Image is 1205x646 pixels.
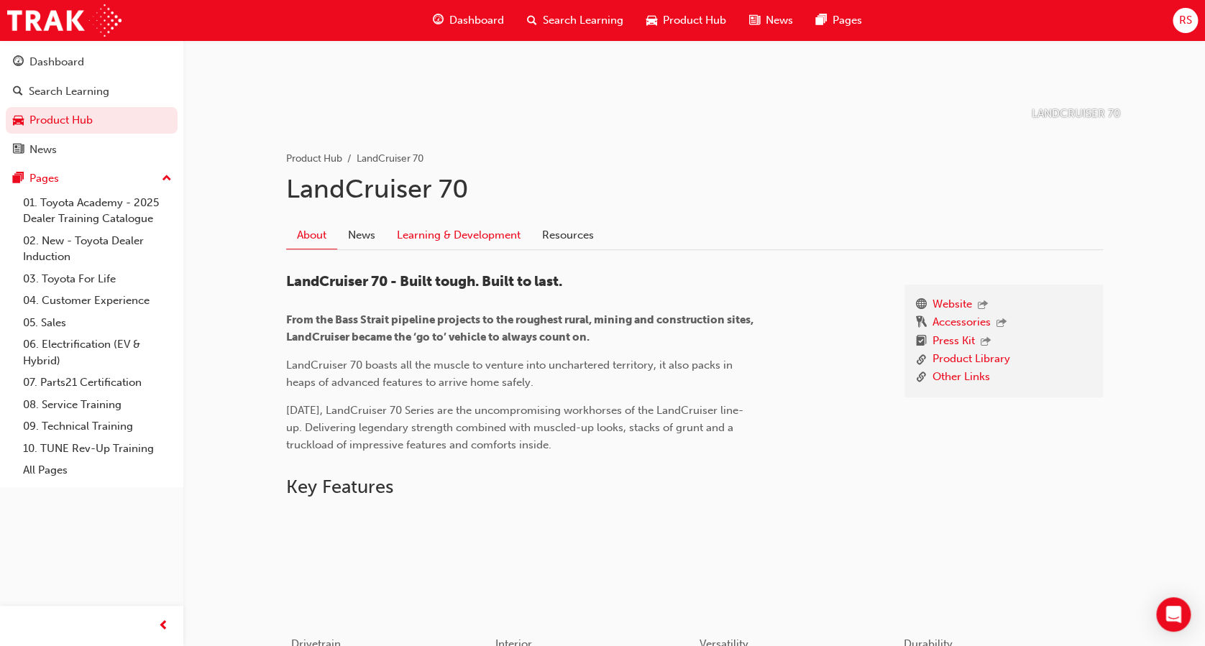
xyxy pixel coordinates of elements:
[17,438,178,460] a: 10. TUNE Rev-Up Training
[933,351,1010,369] a: Product Library
[635,6,738,35] a: car-iconProduct Hub
[17,333,178,372] a: 06. Electrification (EV & Hybrid)
[337,221,386,249] a: News
[1156,597,1191,632] div: Open Intercom Messenger
[981,336,991,349] span: outbound-icon
[7,4,122,37] img: Trak
[6,46,178,165] button: DashboardSearch LearningProduct HubNews
[17,290,178,312] a: 04. Customer Experience
[29,170,59,187] div: Pages
[29,54,84,70] div: Dashboard
[17,230,178,268] a: 02. New - Toyota Dealer Induction
[646,11,657,29] span: car-icon
[916,369,927,387] span: link-icon
[286,404,743,451] span: [DATE], LandCruiser 70 Series are the uncompromising workhorses of the LandCruiser line-up. Deliv...
[1178,12,1191,29] span: RS
[1032,106,1120,122] p: LANDCRUISER 70
[6,78,178,105] a: Search Learning
[531,221,605,249] a: Resources
[449,12,504,29] span: Dashboard
[6,49,178,75] a: Dashboard
[527,11,537,29] span: search-icon
[286,273,562,290] span: LandCruiser 70 - Built tough. Built to last.
[516,6,635,35] a: search-iconSearch Learning
[13,172,24,185] span: pages-icon
[421,6,516,35] a: guage-iconDashboard
[916,296,927,315] span: www-icon
[13,86,23,98] span: search-icon
[29,142,57,158] div: News
[805,6,874,35] a: pages-iconPages
[433,11,444,29] span: guage-icon
[738,6,805,35] a: news-iconNews
[286,359,736,389] span: LandCruiser 70 boasts all the muscle to venture into unchartered territory, it also packs in heap...
[158,617,169,635] span: prev-icon
[996,318,1007,330] span: outbound-icon
[13,144,24,157] span: news-icon
[286,476,1103,499] h2: Key Features
[386,221,531,249] a: Learning & Development
[749,11,760,29] span: news-icon
[17,192,178,230] a: 01. Toyota Academy - 2025 Dealer Training Catalogue
[978,300,988,312] span: outbound-icon
[17,372,178,394] a: 07. Parts21 Certification
[286,173,1103,205] h1: LandCruiser 70
[766,12,793,29] span: News
[17,394,178,416] a: 08. Service Training
[663,12,726,29] span: Product Hub
[916,351,927,369] span: link-icon
[162,170,172,188] span: up-icon
[17,268,178,290] a: 03. Toyota For Life
[6,137,178,163] a: News
[933,333,975,351] a: Press Kit
[286,152,342,165] a: Product Hub
[6,165,178,192] button: Pages
[933,369,990,387] a: Other Links
[816,11,827,29] span: pages-icon
[29,83,109,100] div: Search Learning
[833,12,862,29] span: Pages
[6,107,178,134] a: Product Hub
[13,114,24,127] span: car-icon
[17,415,178,438] a: 09. Technical Training
[543,12,623,29] span: Search Learning
[17,459,178,481] a: All Pages
[1173,8,1198,33] button: RS
[933,314,991,333] a: Accessories
[286,221,337,249] a: About
[286,313,756,343] span: From the Bass Strait pipeline projects to the roughest rural, mining and construction sites, Land...
[357,151,423,167] li: LandCruiser 70
[933,296,972,315] a: Website
[17,312,178,334] a: 05. Sales
[916,314,927,333] span: keys-icon
[916,333,927,351] span: booktick-icon
[13,56,24,69] span: guage-icon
